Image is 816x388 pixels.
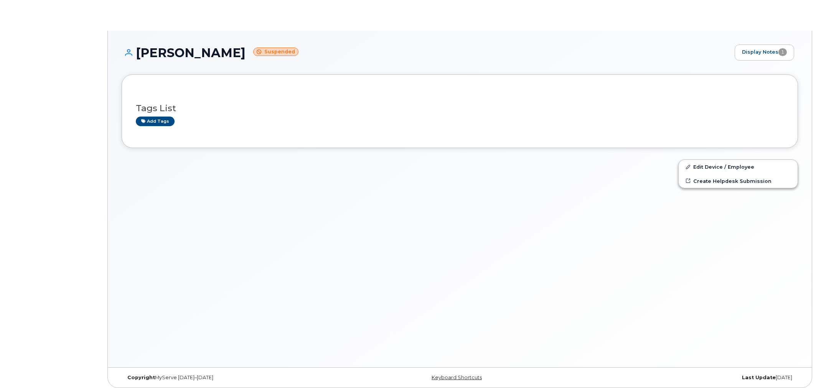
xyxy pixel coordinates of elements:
[253,48,298,56] small: Suspended
[679,160,798,174] a: Edit Device / Employee
[432,375,482,380] a: Keyboard Shortcuts
[735,44,794,61] a: Display Notes1
[127,375,155,380] strong: Copyright
[679,174,798,188] a: Create Helpdesk Submission
[742,375,776,380] strong: Last Update
[572,375,798,381] div: [DATE]
[136,117,175,126] a: Add tags
[122,46,731,59] h1: [PERSON_NAME]
[122,375,347,381] div: MyServe [DATE]–[DATE]
[136,104,784,113] h3: Tags List
[778,48,787,56] span: 1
